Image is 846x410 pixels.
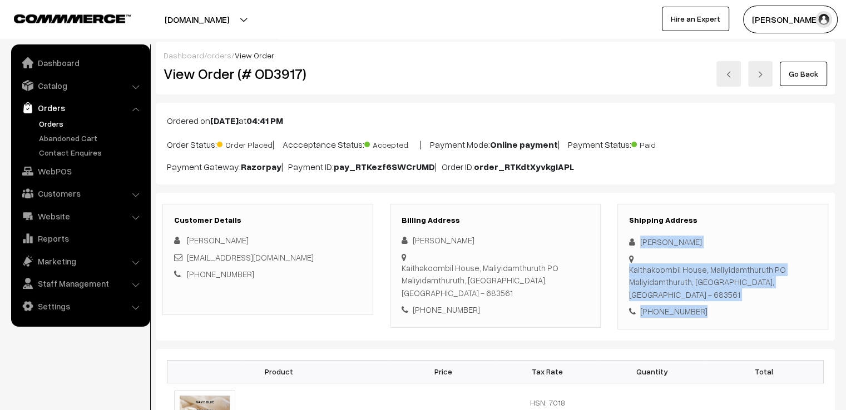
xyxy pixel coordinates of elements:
div: [PERSON_NAME] [402,234,589,247]
span: View Order [235,51,274,60]
a: Reports [14,228,146,248]
img: left-arrow.png [725,71,732,78]
b: [DATE] [210,115,239,126]
div: [PERSON_NAME] [629,236,817,248]
p: Payment Gateway: | Payment ID: | Order ID: [167,160,824,173]
h3: Billing Address [402,216,589,225]
span: Order Placed [217,136,273,151]
a: Go Back [780,62,827,86]
h2: View Order (# OD3917) [164,65,374,82]
th: Product [167,360,391,383]
a: Settings [14,296,146,316]
a: COMMMERCE [14,11,111,24]
a: Catalog [14,76,146,96]
a: [EMAIL_ADDRESS][DOMAIN_NAME] [187,252,314,262]
a: Hire an Expert [662,7,729,31]
a: orders [207,51,231,60]
a: [PHONE_NUMBER] [187,269,254,279]
div: [PHONE_NUMBER] [402,303,589,316]
span: Accepted [364,136,420,151]
img: user [815,11,832,28]
th: Total [704,360,824,383]
a: Orders [14,98,146,118]
th: Price [391,360,496,383]
a: Abandoned Cart [36,132,146,144]
a: Marketing [14,251,146,271]
a: Orders [36,118,146,129]
a: Website [14,206,146,226]
div: / / [164,49,827,61]
b: pay_RTKezf6SWCrUMD [334,161,435,172]
a: Contact Enquires [36,147,146,158]
p: Ordered on at [167,114,824,127]
a: WebPOS [14,161,146,181]
span: [PERSON_NAME] [187,235,249,245]
b: order_RTKdtXyvkgIAPL [474,161,574,172]
h3: Shipping Address [629,216,817,225]
img: COMMMERCE [14,14,131,23]
b: Razorpay [241,161,281,172]
img: right-arrow.png [757,71,764,78]
th: Quantity [600,360,704,383]
a: Dashboard [14,53,146,73]
button: [DOMAIN_NAME] [126,6,268,33]
h3: Customer Details [174,216,362,225]
div: Kaithakoombil House, Maliyidamthuruth PO Maliyidamthuruth, [GEOGRAPHIC_DATA], [GEOGRAPHIC_DATA] -... [629,263,817,301]
div: [PHONE_NUMBER] [629,305,817,318]
div: Kaithakoombil House, Maliyidamthuruth PO Maliyidamthuruth, [GEOGRAPHIC_DATA], [GEOGRAPHIC_DATA] -... [402,262,589,299]
a: Dashboard [164,51,204,60]
button: [PERSON_NAME] [743,6,838,33]
b: 04:41 PM [246,115,283,126]
a: Staff Management [14,273,146,293]
span: Paid [631,136,687,151]
b: Online payment [490,139,558,150]
th: Tax Rate [495,360,600,383]
p: Order Status: | Accceptance Status: | Payment Mode: | Payment Status: [167,136,824,151]
a: Customers [14,183,146,203]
